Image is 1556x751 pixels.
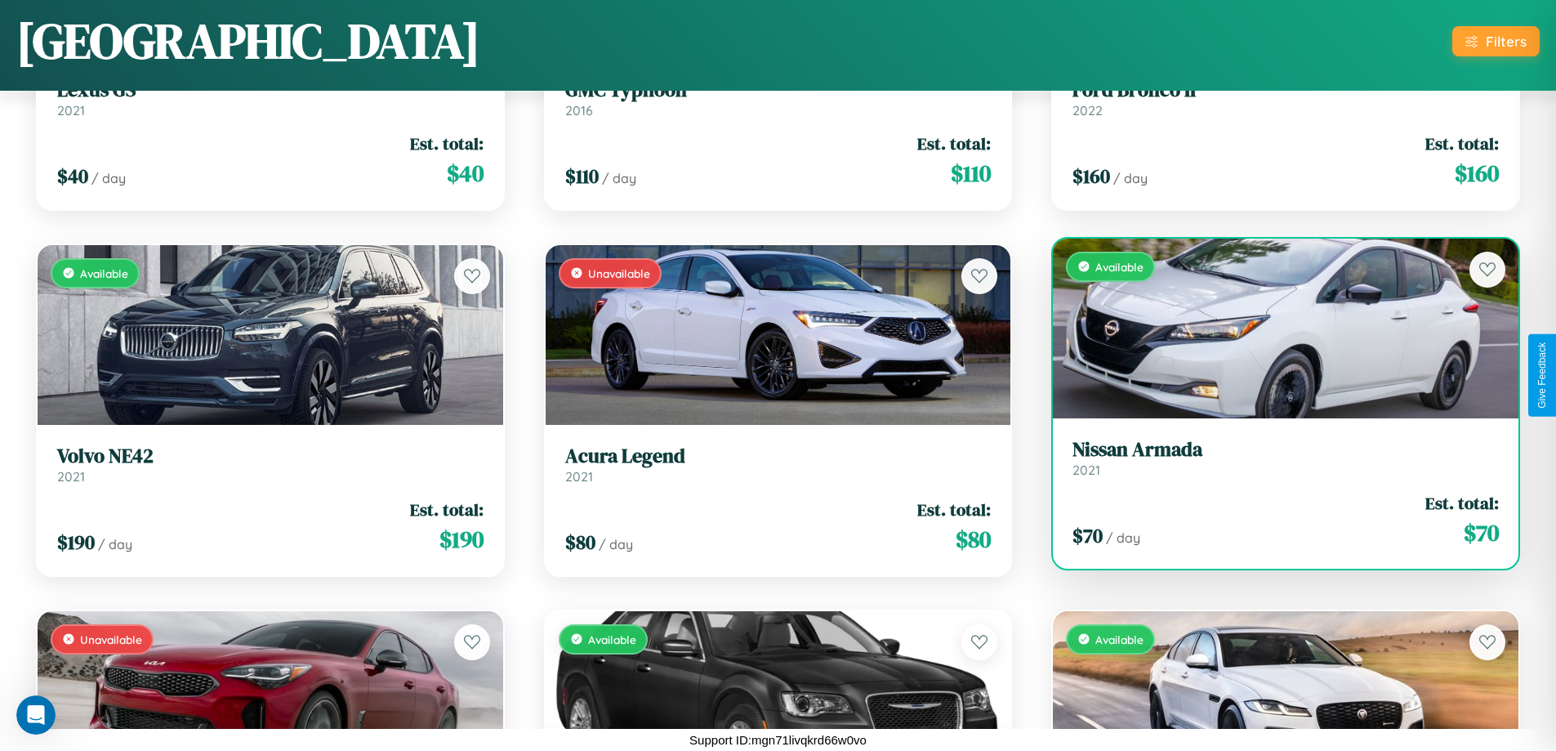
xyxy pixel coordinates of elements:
span: / day [599,536,633,552]
span: $ 110 [565,163,599,190]
button: Filters [1452,26,1540,56]
span: $ 190 [57,529,95,556]
h3: Lexus GS [57,78,484,102]
span: $ 40 [447,157,484,190]
span: 2021 [57,468,85,485]
div: Give Feedback [1536,342,1548,409]
span: Est. total: [917,498,991,521]
span: Est. total: [410,132,484,155]
span: Est. total: [1425,132,1499,155]
span: $ 110 [951,157,991,190]
span: $ 160 [1072,163,1110,190]
span: $ 190 [439,523,484,556]
span: Available [80,266,128,280]
span: 2021 [565,468,593,485]
span: Unavailable [80,633,142,646]
span: $ 80 [956,523,991,556]
span: $ 80 [565,529,595,556]
a: Ford Bronco II2022 [1072,78,1499,118]
h1: [GEOGRAPHIC_DATA] [16,7,480,74]
span: Est. total: [410,498,484,521]
span: 2022 [1072,102,1103,118]
span: $ 70 [1072,522,1103,549]
span: Available [1095,260,1144,274]
a: Lexus GS2021 [57,78,484,118]
h3: Volvo NE42 [57,445,484,468]
span: / day [1113,170,1148,186]
h3: Ford Bronco II [1072,78,1499,102]
h3: Nissan Armada [1072,438,1499,462]
span: 2021 [1072,462,1100,478]
a: Acura Legend2021 [565,445,992,485]
p: Support ID: mgn71livqkrd66w0vo [689,729,867,751]
span: / day [602,170,636,186]
span: / day [91,170,126,186]
a: GMC Typhoon2016 [565,78,992,118]
iframe: Intercom live chat [16,695,56,735]
span: Est. total: [1425,491,1499,515]
span: 2021 [57,102,85,118]
span: Available [1095,633,1144,646]
span: Available [588,633,636,646]
span: / day [98,536,132,552]
span: $ 70 [1464,516,1499,549]
span: / day [1106,530,1140,546]
span: 2016 [565,102,593,118]
span: Unavailable [588,266,650,280]
div: Filters [1486,33,1527,50]
span: $ 40 [57,163,88,190]
span: Est. total: [917,132,991,155]
h3: Acura Legend [565,445,992,468]
span: $ 160 [1455,157,1499,190]
a: Volvo NE422021 [57,445,484,485]
a: Nissan Armada2021 [1072,438,1499,478]
h3: GMC Typhoon [565,78,992,102]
